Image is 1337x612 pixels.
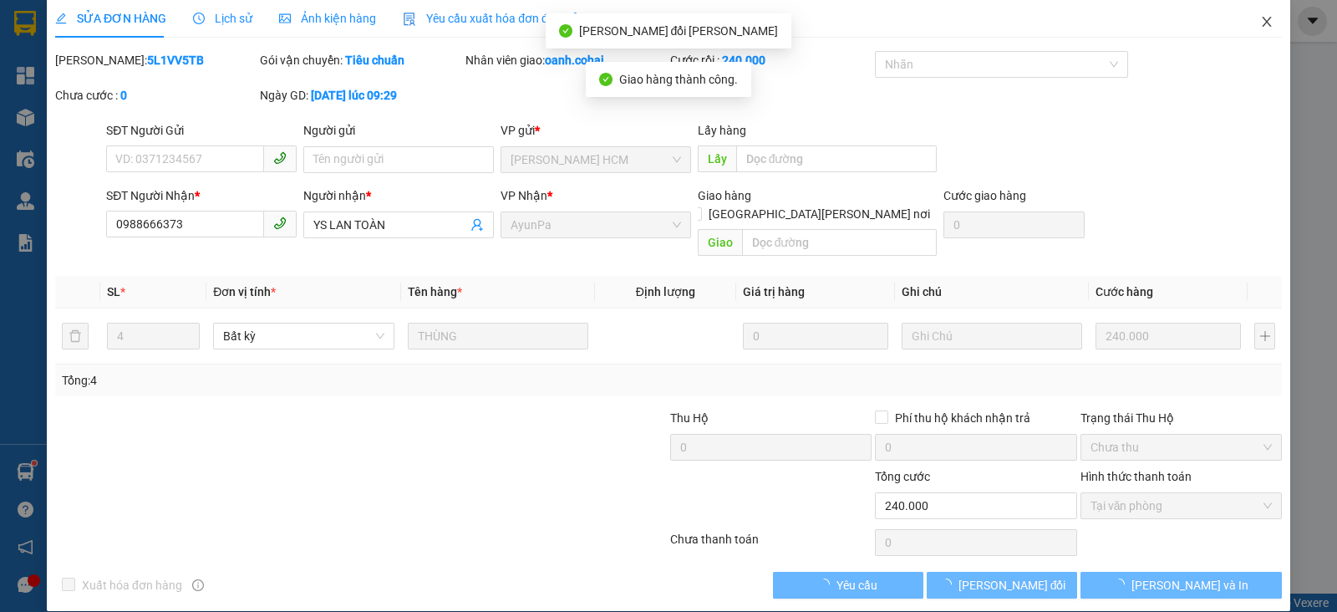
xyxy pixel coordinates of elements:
span: loading [818,579,836,590]
input: 0 [1096,323,1241,349]
span: Yêu cầu xuất hóa đơn điện tử [403,12,579,25]
button: Yêu cầu [773,572,923,599]
span: AyunPa [150,91,209,111]
div: Tổng: 4 [62,371,517,390]
span: Xuất hóa đơn hàng [75,576,189,594]
span: close [1260,15,1273,28]
label: Hình thức thanh toán [1080,470,1192,483]
div: VP gửi [501,121,691,140]
input: 0 [743,323,888,349]
span: [PERSON_NAME] và In [1131,576,1248,594]
label: Cước giao hàng [943,189,1026,202]
span: user-add [470,218,484,232]
button: delete [62,323,89,349]
div: Ngày GD: [260,86,461,105]
span: Chưa thu [1090,435,1272,460]
b: Tiêu chuẩn [345,54,404,67]
b: 240.000 [722,54,765,67]
span: Giá trị hàng [743,285,805,298]
div: Trạng thái Thu Hộ [1080,409,1282,427]
span: Yêu cầu [836,576,877,594]
b: Cô Hai [43,12,112,37]
span: SỬA ĐƠN HÀNG [55,12,166,25]
div: Chưa cước : [55,86,257,105]
span: info-circle [192,579,204,591]
span: VP Nhận [501,189,547,202]
b: 0 [120,89,127,102]
input: VD: Bàn, Ghế [408,323,588,349]
button: [PERSON_NAME] đổi [927,572,1077,599]
img: icon [403,13,416,26]
span: loading [1113,579,1131,590]
span: check-circle [599,73,613,86]
span: [GEOGRAPHIC_DATA][PERSON_NAME] nơi [702,205,937,223]
span: check-circle [559,24,572,38]
b: oanh.cohai [545,54,604,67]
span: Phí thu hộ khách nhận trả [888,409,1037,427]
span: Tên hàng [408,285,462,298]
div: SĐT Người Gửi [106,121,297,140]
span: edit [55,13,67,24]
span: phone [273,217,287,230]
span: AyunPa [511,212,681,237]
span: Lấy hàng [698,124,746,137]
input: Ghi Chú [902,323,1082,349]
h2: 74B4IMD2 [8,52,91,78]
div: Chưa thanh toán [668,530,873,559]
span: Tại văn phòng [1090,493,1272,518]
span: [DATE] 11:12 [150,45,211,58]
button: [PERSON_NAME] và In [1080,572,1282,599]
button: plus [1254,323,1275,349]
span: clock-circle [193,13,205,24]
span: Đơn vị tính [213,285,276,298]
span: Giao [698,229,742,256]
div: Người nhận [303,186,494,205]
span: SL [107,285,120,298]
span: 1 bì thư [150,115,235,145]
span: [PERSON_NAME] đổi [958,576,1066,594]
span: Trần Phú HCM [511,147,681,172]
span: Lịch sử [193,12,252,25]
span: Bất kỳ [223,324,384,349]
div: Gói vận chuyển: [260,51,461,69]
span: Thu Hộ [670,411,709,425]
span: picture [279,13,291,24]
th: Ghi chú [895,276,1089,309]
div: Người gửi [303,121,494,140]
div: Cước rồi : [670,51,872,69]
span: Cước hàng [1096,285,1153,298]
b: 5L1VV5TB [147,54,204,67]
span: Gửi: [150,64,181,84]
span: phone [273,151,287,165]
span: Giao hàng thành công. [619,73,738,86]
input: Cước giao hàng [943,212,1085,238]
span: [PERSON_NAME] đổi [PERSON_NAME] [579,24,779,38]
div: SĐT Người Nhận [106,186,297,205]
span: Giao hàng [698,189,751,202]
div: Nhân viên giao: [465,51,667,69]
span: Ảnh kiện hàng [279,12,376,25]
span: Lấy [698,145,736,172]
span: Tổng cước [875,470,930,483]
input: Dọc đường [742,229,938,256]
input: Dọc đường [736,145,938,172]
span: Định lượng [636,285,695,298]
b: [DATE] lúc 09:29 [311,89,397,102]
span: loading [940,579,958,590]
div: [PERSON_NAME]: [55,51,257,69]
